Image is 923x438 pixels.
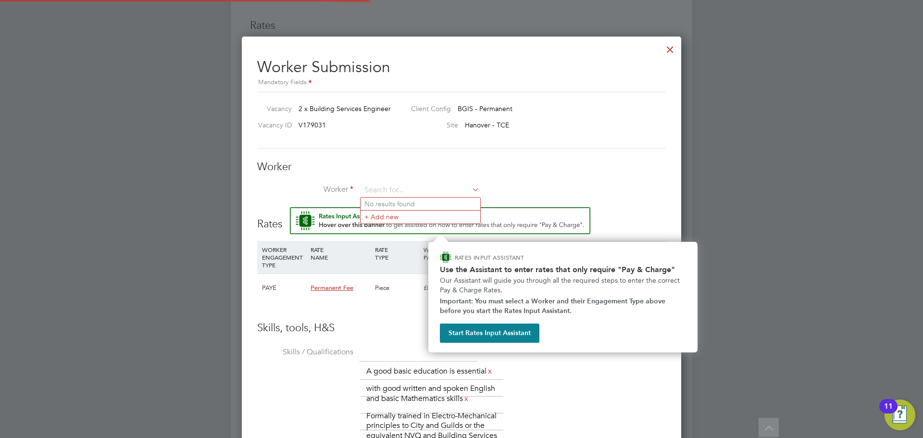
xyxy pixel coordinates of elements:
label: Vacancy [253,104,292,113]
div: RATE TYPE [373,241,421,266]
span: Hanover - TCE [465,121,509,129]
div: EMPLOYER COST [518,241,567,266]
span: 2 x Building Services Engineer [299,104,391,113]
p: RATES INPUT ASSISTANT [455,253,575,262]
strong: Important: You must select a Worker and their Engagement Type above before you start the Rates In... [440,297,667,315]
label: Skills / Qualifications [257,347,353,357]
span: V179031 [299,121,326,129]
li: A good basic education is essential [362,365,497,378]
li: with good written and spoken English and basic Mathematics skills [362,382,502,405]
button: Start Rates Input Assistant [440,324,539,343]
div: RATE NAME [308,241,373,266]
div: £0.00 [421,274,470,302]
div: Piece [373,274,421,302]
label: Vacancy ID [253,121,292,129]
span: BGIS - Permanent [458,104,512,113]
div: HOLIDAY PAY [470,241,518,266]
h2: Worker Submission [257,50,666,88]
h3: Skills, tools, H&S [257,321,666,335]
input: Search for... [361,183,480,198]
span: Permanent Fee [311,284,353,292]
li: + Add new [361,210,480,223]
div: PAYE [260,274,308,302]
div: 11 [884,406,893,419]
p: Our Assistant will guide you through all the required steps to enter the correct Pay & Charge Rates. [440,276,686,295]
h3: Worker [257,160,666,174]
label: Client Config [403,104,451,113]
h2: Use the Assistant to enter rates that only require "Pay & Charge" [440,265,686,274]
button: Open Resource Center, 11 new notifications [885,400,915,430]
li: No results found [361,198,480,210]
label: Site [403,121,458,129]
div: WORKER ENGAGEMENT TYPE [260,241,308,274]
div: How to input Rates that only require Pay & Charge [428,242,698,352]
img: ENGAGE Assistant Icon [440,251,451,263]
div: AGENCY MARKUP [566,241,615,266]
div: Mandatory Fields [257,77,666,88]
button: Rate Assistant [290,207,590,234]
h3: Rates [257,207,666,231]
div: WORKER PAY RATE [421,241,470,266]
a: x [463,392,470,405]
label: Worker [257,185,353,195]
div: AGENCY CHARGE RATE [615,241,663,274]
a: x [486,365,493,377]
